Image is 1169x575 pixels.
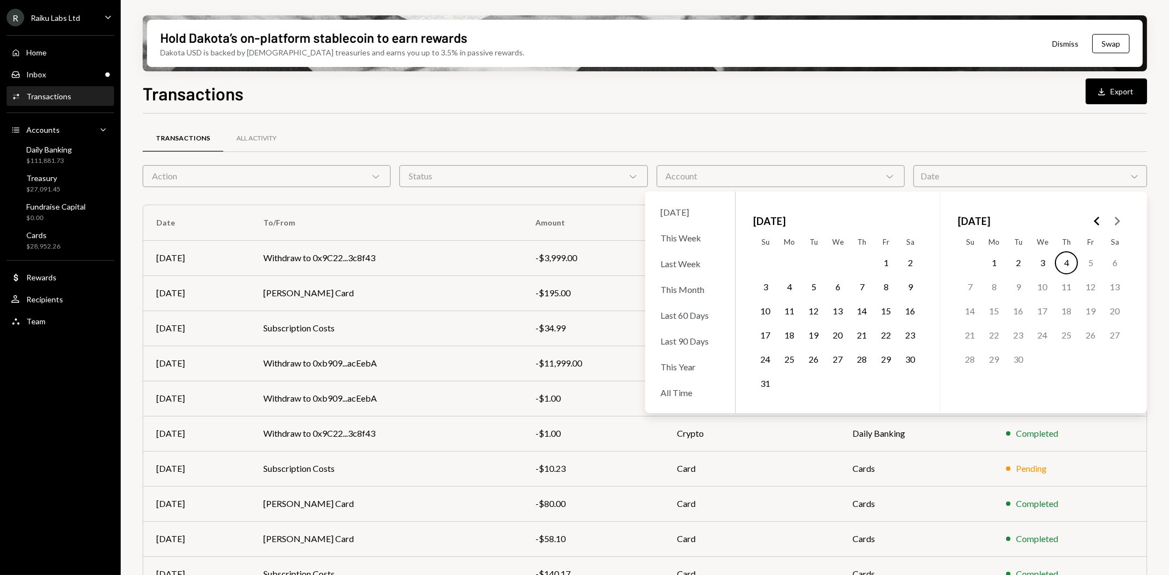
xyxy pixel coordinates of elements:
button: Dismiss [1038,31,1092,57]
button: Tuesday, August 26th, 2025 [802,348,825,371]
button: Thursday, September 11th, 2025 [1055,275,1078,298]
button: Friday, August 29th, 2025 [874,348,897,371]
button: Swap [1092,34,1130,53]
button: Wednesday, September 10th, 2025 [1031,275,1054,298]
button: Sunday, September 14th, 2025 [958,300,981,323]
div: [DATE] [156,427,237,440]
td: Card [664,486,839,521]
div: Recipients [26,295,63,304]
div: -$3,999.00 [535,251,651,264]
button: Friday, September 26th, 2025 [1079,324,1102,347]
td: Withdraw to 0x9C22...3c8f43 [250,416,522,451]
button: Saturday, August 9th, 2025 [899,275,922,298]
th: Saturday [1103,233,1127,251]
button: Today, Thursday, September 4th, 2025 [1055,251,1078,274]
div: Daily Banking [26,145,72,154]
div: $27,091.45 [26,185,60,194]
div: [DATE] [156,286,237,300]
th: Date [143,205,250,240]
button: Thursday, September 25th, 2025 [1055,324,1078,347]
button: Monday, September 22nd, 2025 [982,324,1006,347]
div: This Week [654,226,726,250]
button: Monday, August 4th, 2025 [778,275,801,298]
div: [DATE] [156,251,237,264]
th: Wednesday [1030,233,1054,251]
th: Friday [1078,233,1103,251]
div: Treasury [26,173,60,183]
div: -$1.00 [535,427,651,440]
span: [DATE] [753,209,786,233]
button: Monday, August 11th, 2025 [778,300,801,323]
a: Daily Banking$111,881.73 [7,142,114,168]
div: All Time [654,381,726,404]
button: Friday, August 15th, 2025 [874,300,897,323]
button: Export [1086,78,1147,104]
a: Treasury$27,091.45 [7,170,114,196]
td: [PERSON_NAME] Card [250,275,522,311]
a: Transactions [7,86,114,106]
div: -$195.00 [535,286,651,300]
td: Withdraw to 0xb909...acEebA [250,346,522,381]
button: Saturday, September 6th, 2025 [1103,251,1126,274]
td: Daily Banking [839,416,993,451]
div: This Year [654,355,726,379]
div: [DATE] [156,497,237,510]
button: Wednesday, August 6th, 2025 [826,275,849,298]
div: Dakota USD is backed by [DEMOGRAPHIC_DATA] treasuries and earns you up to 3.5% in passive rewards. [160,47,524,58]
button: Sunday, September 7th, 2025 [958,275,981,298]
button: Wednesday, August 13th, 2025 [826,300,849,323]
th: Wednesday [826,233,850,251]
div: Fundraise Capital [26,202,86,211]
button: Sunday, August 17th, 2025 [754,324,777,347]
div: Home [26,48,47,57]
div: [DATE] [156,532,237,545]
div: Status [399,165,647,187]
td: Cards [839,451,993,486]
div: [DATE] [156,322,237,335]
div: Pending [1016,462,1047,475]
button: Monday, September 8th, 2025 [982,275,1006,298]
div: Last 90 Days [654,329,726,353]
th: Monday [982,233,1006,251]
button: Sunday, August 3rd, 2025 [754,275,777,298]
button: Friday, August 1st, 2025 [874,251,897,274]
button: Friday, September 12th, 2025 [1079,275,1102,298]
button: Sunday, August 31st, 2025 [754,372,777,395]
button: Tuesday, August 12th, 2025 [802,300,825,323]
button: Tuesday, September 9th, 2025 [1007,275,1030,298]
div: [DATE] [156,392,237,405]
a: All Activity [223,125,290,153]
div: -$58.10 [535,532,651,545]
a: Inbox [7,64,114,84]
div: Last 60 Days [654,303,726,327]
button: Tuesday, September 30th, 2025 [1007,348,1030,371]
button: Wednesday, August 20th, 2025 [826,324,849,347]
button: Saturday, September 27th, 2025 [1103,324,1126,347]
th: Tuesday [1006,233,1030,251]
button: Thursday, August 21st, 2025 [850,324,873,347]
button: Wednesday, August 27th, 2025 [826,348,849,371]
div: Last Week [654,252,726,275]
button: Monday, August 25th, 2025 [778,348,801,371]
button: Saturday, August 23rd, 2025 [899,324,922,347]
div: [DATE] [156,357,237,370]
div: Rewards [26,273,57,282]
div: [DATE] [156,462,237,475]
td: Withdraw to 0xb909...acEebA [250,381,522,416]
button: Monday, August 18th, 2025 [778,324,801,347]
button: Monday, September 1st, 2025 [982,251,1006,274]
div: Team [26,317,46,326]
td: [PERSON_NAME] Card [250,486,522,521]
div: -$1.00 [535,392,651,405]
button: Sunday, September 21st, 2025 [958,324,981,347]
div: Transactions [26,92,71,101]
th: Sunday [958,233,982,251]
button: Monday, September 29th, 2025 [982,348,1006,371]
div: Accounts [26,125,60,134]
div: -$10.23 [535,462,651,475]
button: Tuesday, September 16th, 2025 [1007,300,1030,323]
td: Crypto [664,416,839,451]
div: R [7,9,24,26]
div: Date [913,165,1147,187]
div: Transactions [156,134,210,143]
